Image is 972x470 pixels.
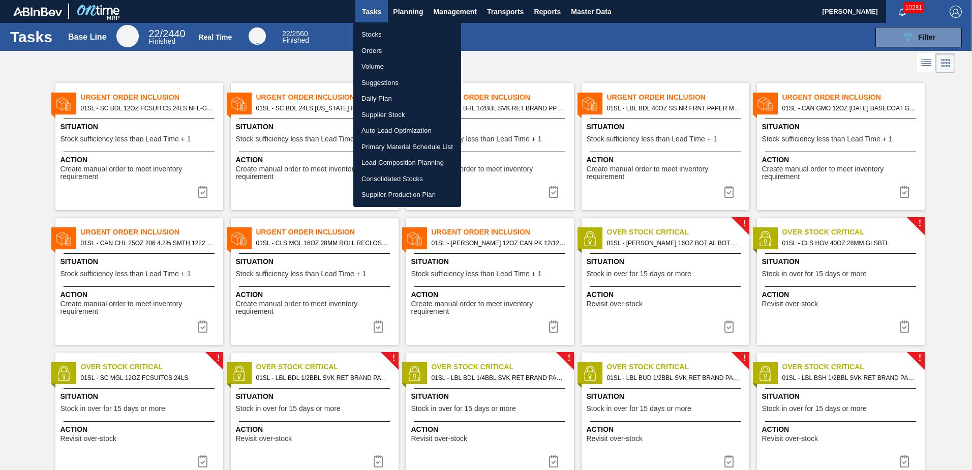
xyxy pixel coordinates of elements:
[353,187,461,203] a: Supplier Production Plan
[353,139,461,155] a: Primary Material Schedule List
[353,107,461,123] a: Supplier Stock
[353,26,461,43] a: Stocks
[353,91,461,107] a: Daily Plan
[353,123,461,139] a: Auto Load Optimization
[353,171,461,187] a: Consolidated Stocks
[353,155,461,171] a: Load Composition Planning
[353,58,461,75] a: Volume
[353,75,461,91] a: Suggestions
[353,43,461,59] a: Orders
